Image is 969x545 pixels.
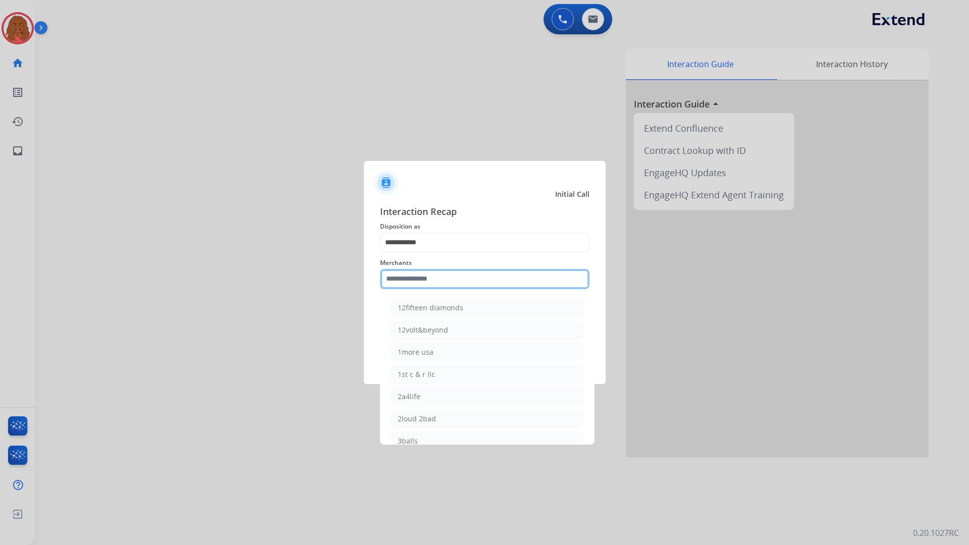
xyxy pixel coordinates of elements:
[398,303,463,313] div: 12fifteen diamonds
[398,414,436,424] div: 2loud 2bad
[555,189,589,199] span: Initial Call
[398,392,420,402] div: 2a4life
[374,171,398,195] img: contactIcon
[398,347,434,357] div: 1more usa
[398,325,448,335] div: 12volt&beyond
[380,204,589,221] span: Interaction Recap
[913,527,959,539] p: 0.20.1027RC
[380,257,589,269] span: Merchants
[398,369,435,379] div: 1st c & r llc
[380,221,589,233] span: Disposition as
[398,436,418,446] div: 3balls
